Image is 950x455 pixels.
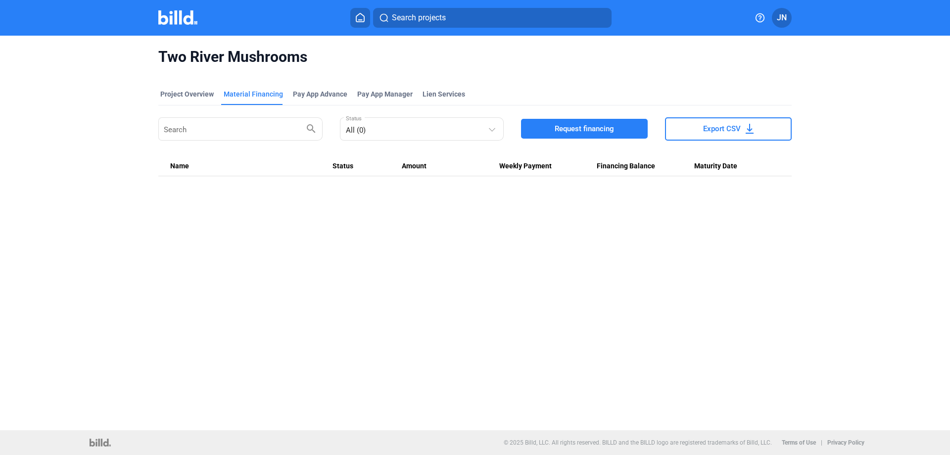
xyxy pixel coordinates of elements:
span: Search projects [392,12,446,24]
div: Amount [402,162,499,171]
img: Billd Company Logo [158,10,197,25]
div: Pay App Advance [293,89,347,99]
span: Name [170,162,189,171]
button: Export CSV [665,117,792,141]
span: Export CSV [703,124,741,134]
span: Request financing [555,124,614,134]
button: Search projects [373,8,612,28]
b: Terms of Use [782,439,816,446]
b: Privacy Policy [827,439,864,446]
div: Lien Services [423,89,465,99]
div: Project Overview [160,89,214,99]
mat-select-trigger: All (0) [346,126,366,135]
div: Status [332,162,402,171]
span: Weekly Payment [499,162,552,171]
span: Amount [402,162,427,171]
span: JN [777,12,787,24]
span: Maturity Date [694,162,737,171]
button: JN [772,8,792,28]
span: Financing Balance [597,162,655,171]
p: | [821,439,822,446]
span: Status [332,162,353,171]
span: Pay App Manager [357,89,413,99]
div: Weekly Payment [499,162,597,171]
button: Request financing [521,119,648,139]
mat-icon: search [305,122,317,134]
div: Financing Balance [597,162,694,171]
p: © 2025 Billd, LLC. All rights reserved. BILLD and the BILLD logo are registered trademarks of Bil... [504,439,772,446]
div: Name [170,162,332,171]
span: Two River Mushrooms [158,48,792,66]
div: Maturity Date [694,162,780,171]
div: Material Financing [224,89,283,99]
img: logo [90,439,111,447]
